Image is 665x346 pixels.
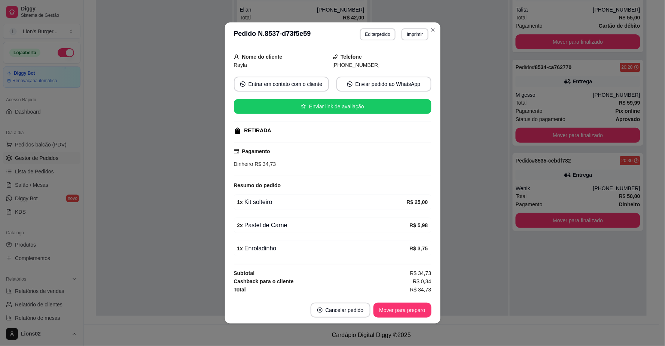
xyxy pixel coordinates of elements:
[234,77,329,92] button: whats-appEntrar em contato com o cliente
[333,62,380,68] span: [PHONE_NUMBER]
[407,199,428,205] strong: R$ 25,00
[402,28,428,40] button: Imprimir
[234,28,311,40] h3: Pedido N. 8537-d73f5e59
[301,104,306,109] span: star
[234,149,239,154] span: credit-card
[409,222,428,228] strong: R$ 5,98
[237,199,243,205] strong: 1 x
[242,148,270,154] strong: Pagamento
[410,269,431,277] span: R$ 34,73
[237,198,407,207] div: Kit solteiro
[336,77,431,92] button: whats-appEnviar pedido ao WhatsApp
[409,245,428,251] strong: R$ 3,75
[234,62,247,68] span: Rayla
[347,81,353,87] span: whats-app
[410,285,431,294] span: R$ 34,73
[413,277,431,285] span: R$ 0,34
[234,278,294,284] strong: Cashback para o cliente
[373,303,431,318] button: Mover para preparo
[311,303,370,318] button: close-circleCancelar pedido
[317,308,323,313] span: close-circle
[360,28,396,40] button: Editarpedido
[242,54,283,60] strong: Nome do cliente
[237,245,243,251] strong: 1 x
[237,221,410,230] div: Pastel de Carne
[234,54,239,59] span: user
[240,81,245,87] span: whats-app
[237,244,410,253] div: Enroladinho
[234,182,281,188] strong: Resumo do pedido
[253,161,276,167] span: R$ 34,73
[234,270,255,276] strong: Subtotal
[427,24,439,36] button: Close
[234,287,246,293] strong: Total
[234,99,431,114] button: starEnviar link de avaliação
[244,127,271,135] div: RETIRADA
[341,54,362,60] strong: Telefone
[333,54,338,59] span: phone
[234,161,253,167] span: Dinheiro
[237,222,243,228] strong: 2 x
